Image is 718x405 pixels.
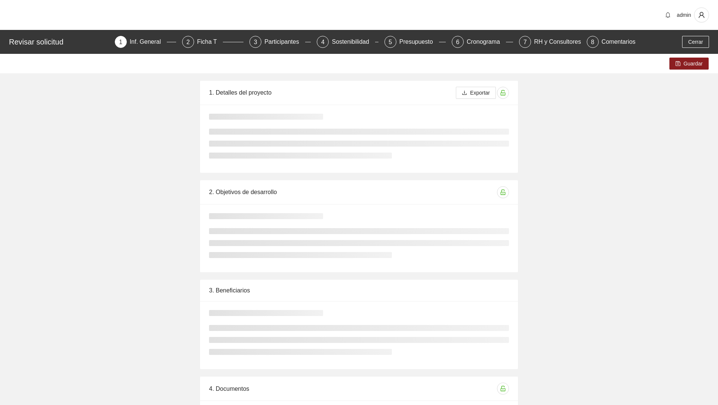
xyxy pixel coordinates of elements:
div: Participantes [264,36,305,48]
button: user [694,7,709,22]
div: Revisar solicitud [9,36,110,48]
div: RH y Consultores [534,36,587,48]
button: Cerrar [682,36,709,48]
button: unlock [497,186,509,198]
button: unlock [497,383,509,395]
span: user [694,12,709,18]
span: bell [662,12,673,18]
span: unlock [497,90,509,96]
span: save [675,61,681,67]
span: 4 [321,39,325,45]
div: Presupuesto [399,36,439,48]
div: 4Sostenibilidad [317,36,378,48]
div: 7RH y Consultores [519,36,580,48]
span: 1 [119,39,122,45]
div: 8Comentarios [587,36,636,48]
span: Cerrar [688,38,703,46]
button: bell [662,9,674,21]
div: 2Ficha T [182,36,243,48]
span: 7 [524,39,527,45]
div: 4. Documentos [209,378,496,399]
span: 2 [186,39,190,45]
div: 3. Beneficiarios [209,280,509,301]
span: 8 [591,39,594,45]
div: Ficha T [197,36,223,48]
div: Cronograma [467,36,506,48]
div: 3Participantes [249,36,311,48]
span: unlock [497,386,509,392]
span: 5 [389,39,392,45]
span: unlock [497,189,509,195]
span: 6 [456,39,460,45]
span: download [462,90,467,96]
div: 1Inf. General [115,36,176,48]
span: Exportar [470,89,490,97]
span: Guardar [684,59,703,68]
span: 3 [254,39,257,45]
div: 1. Detalles del proyecto [209,82,456,103]
div: Comentarios [602,36,636,48]
button: unlock [497,87,509,99]
button: saveGuardar [669,58,709,70]
span: admin [677,12,691,18]
div: 6Cronograma [452,36,513,48]
div: 2. Objetivos de desarrollo [209,181,496,203]
button: downloadExportar [456,87,496,99]
div: 5Presupuesto [384,36,446,48]
div: Sostenibilidad [332,36,375,48]
div: Inf. General [130,36,167,48]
